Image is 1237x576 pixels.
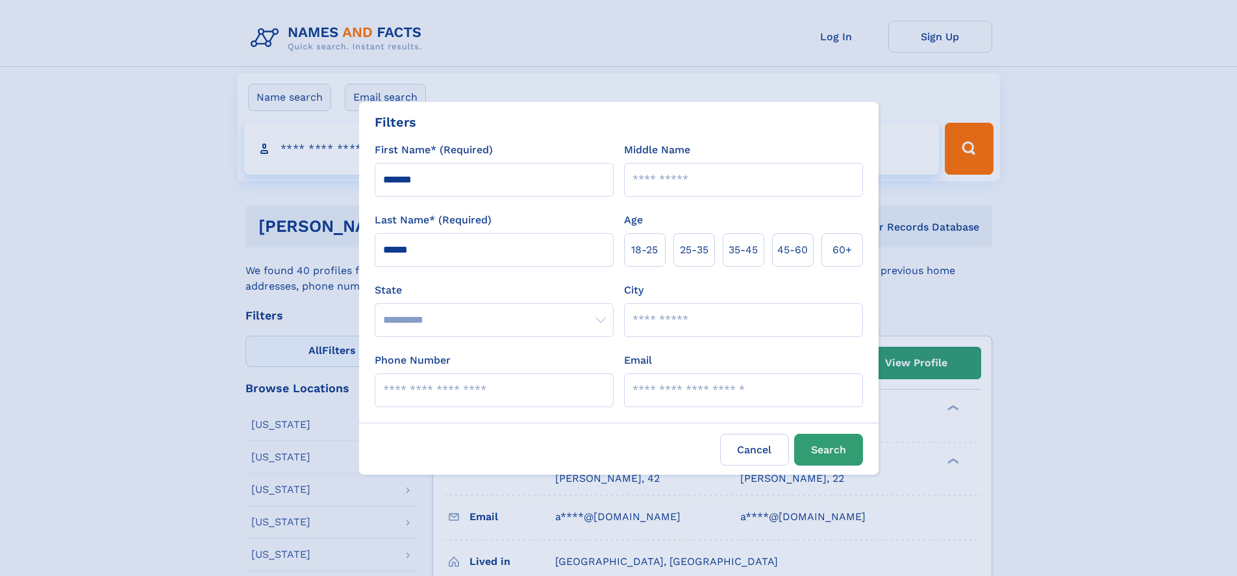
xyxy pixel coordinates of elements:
[624,212,643,228] label: Age
[631,242,658,258] span: 18‑25
[624,142,690,158] label: Middle Name
[375,282,614,298] label: State
[375,353,451,368] label: Phone Number
[624,353,652,368] label: Email
[794,434,863,466] button: Search
[375,212,492,228] label: Last Name* (Required)
[375,112,416,132] div: Filters
[832,242,852,258] span: 60+
[624,282,643,298] label: City
[720,434,789,466] label: Cancel
[729,242,758,258] span: 35‑45
[777,242,808,258] span: 45‑60
[680,242,708,258] span: 25‑35
[375,142,493,158] label: First Name* (Required)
